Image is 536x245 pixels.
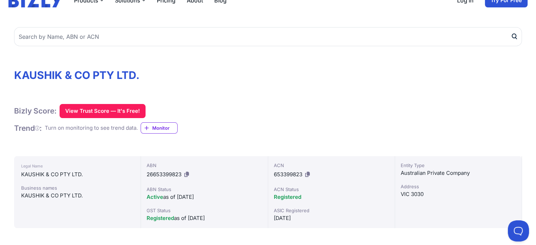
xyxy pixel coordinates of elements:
[141,122,178,134] a: Monitor
[274,207,389,214] div: ASIC Registered
[401,169,516,177] div: Australian Private Company
[45,124,138,132] div: Turn on monitoring to see trend data.
[401,190,516,198] div: VIC 3030
[274,171,302,178] span: 653399823
[14,123,42,133] h1: Trend :
[152,124,177,131] span: Monitor
[508,220,529,241] iframe: Toggle Customer Support
[147,215,174,221] span: Registered
[147,186,262,193] div: ABN Status
[21,191,134,200] div: KAUSHIK & CO PTY LTD.
[21,184,134,191] div: Business names
[274,186,389,193] div: ACN Status
[401,162,516,169] div: Entity Type
[147,162,262,169] div: ABN
[14,69,522,81] h1: KAUSHIK & CO PTY LTD.
[274,214,389,222] div: [DATE]
[60,104,146,118] button: View Trust Score — It's Free!
[14,106,57,116] h1: Bizly Score:
[14,27,522,46] input: Search by Name, ABN or ACN
[401,183,516,190] div: Address
[21,170,134,179] div: KAUSHIK & CO PTY LTD.
[274,162,389,169] div: ACN
[147,171,181,178] span: 26653399823
[21,162,134,170] div: Legal Name
[147,214,262,222] div: as of [DATE]
[147,207,262,214] div: GST Status
[147,193,262,201] div: as of [DATE]
[274,194,301,200] span: Registered
[147,194,163,200] span: Active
